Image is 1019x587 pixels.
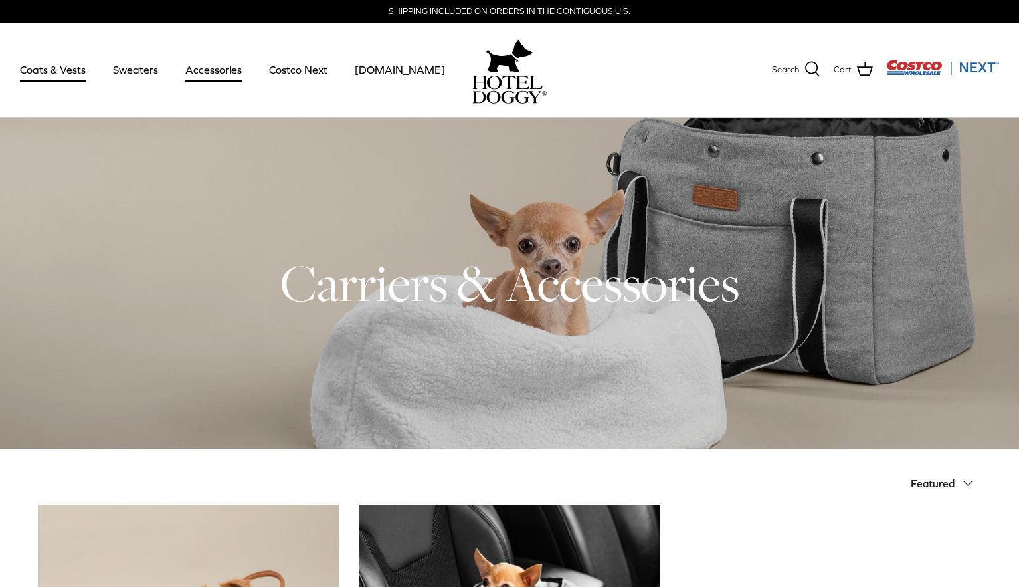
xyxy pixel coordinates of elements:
[834,61,873,78] a: Cart
[472,76,547,104] img: hoteldoggycom
[343,47,457,92] a: [DOMAIN_NAME]
[472,36,547,104] a: hoteldoggy.com hoteldoggycom
[8,47,98,92] a: Coats & Vests
[834,63,852,77] span: Cart
[486,36,533,76] img: hoteldoggy.com
[911,469,981,498] button: Featured
[886,68,999,78] a: Visit Costco Next
[772,61,820,78] a: Search
[173,47,254,92] a: Accessories
[886,59,999,76] img: Costco Next
[38,251,981,316] h1: Carriers & Accessories
[101,47,170,92] a: Sweaters
[257,47,339,92] a: Costco Next
[772,63,799,77] span: Search
[911,477,955,489] span: Featured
